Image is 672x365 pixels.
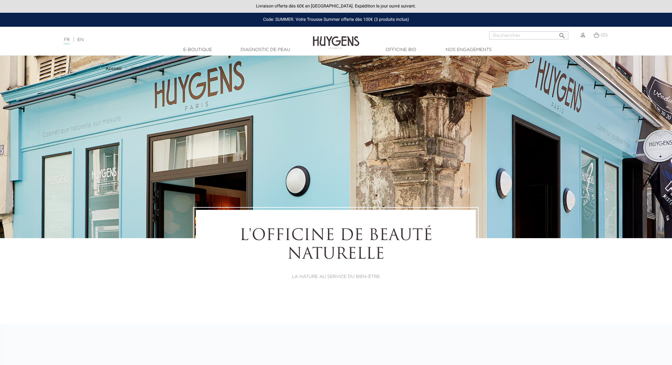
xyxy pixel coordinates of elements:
h1: L'OFFICINE DE BEAUTÉ NATURELLE [213,227,459,264]
img: Huygens [313,26,359,50]
a: EN [77,38,83,42]
a: E-Boutique [167,47,229,53]
a: FR [64,38,70,44]
a: Diagnostic de peau [234,47,296,53]
p: LA NATURE AU SERVICE DU BIEN-ÊTRE [213,274,459,280]
a: Officine Bio [370,47,432,53]
div: | [61,36,275,44]
span: (0) [601,33,608,37]
input: Rechercher [489,31,568,39]
button:  [557,30,568,38]
strong: Accueil [106,67,122,71]
i:  [558,30,566,38]
a: Accueil [106,66,123,71]
a: Officine Bio [131,66,156,71]
a: Nos engagements [438,47,500,53]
